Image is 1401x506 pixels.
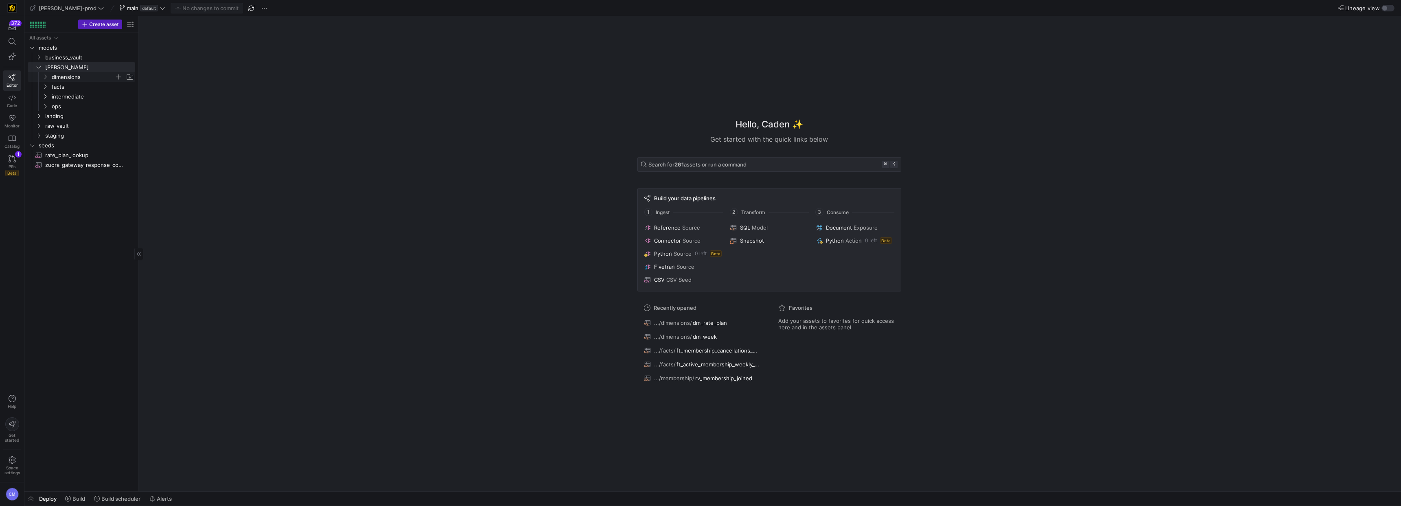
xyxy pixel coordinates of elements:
div: Press SPACE to select this row. [28,92,135,101]
div: 1 [15,151,22,158]
kbd: ⌘ [882,161,889,168]
button: PythonAction0 leftBeta [815,236,896,245]
div: Press SPACE to select this row. [28,121,135,131]
span: .../facts/ [654,361,676,368]
span: Python [654,250,672,257]
span: .../dimensions/ [654,320,692,326]
button: FivetranSource [643,262,724,272]
span: Favorites [789,304,812,311]
button: .../membership/rv_membership_joined [642,373,762,383]
button: ConnectorSource [643,236,724,245]
button: DocumentExposure [815,223,896,232]
span: Help [7,404,17,409]
button: Create asset [78,20,122,29]
span: .../facts/ [654,347,676,354]
span: 0 left [695,251,707,256]
div: Get started with the quick links below [637,134,901,144]
a: Code [3,91,21,111]
span: Create asset [89,22,119,27]
button: 372 [3,20,21,34]
span: CSV Seed [666,276,692,283]
button: .../facts/ft_membership_cancellations_weekly_forecast [642,345,762,356]
span: staging [45,131,134,140]
span: ops [52,102,134,111]
span: rv_membership_joined [695,375,752,381]
span: Document [826,224,852,231]
span: [PERSON_NAME]-prod [39,5,97,11]
span: Search for assets or run a command [648,161,747,168]
div: Press SPACE to select this row. [28,33,135,43]
button: Build [61,492,89,506]
span: business_vault [45,53,134,62]
span: main [127,5,138,11]
span: CSV [654,276,665,283]
span: Beta [5,170,19,176]
span: SQL [740,224,750,231]
span: intermediate [52,92,134,101]
span: dm_rate_plan [693,320,727,326]
span: Source [683,237,700,244]
span: Source [674,250,692,257]
span: zuora_gateway_response_codes​​​​​​ [45,160,126,170]
span: Recently opened [654,304,696,311]
div: All assets [29,35,51,41]
div: Press SPACE to select this row. [28,140,135,150]
span: seeds [39,141,134,150]
div: Press SPACE to select this row. [28,43,135,53]
button: Search for261assets or run a command⌘k [637,157,901,172]
button: CM [3,486,21,503]
a: Monitor [3,111,21,131]
span: default [140,5,158,11]
span: PRs [9,164,15,169]
a: Editor [3,70,21,91]
span: Action [845,237,862,244]
span: Fivetran [654,263,675,270]
a: PRsBeta1 [3,152,21,180]
span: Monitor [4,123,20,128]
span: Deploy [39,495,57,502]
strong: 261 [674,161,684,168]
span: Beta [710,250,722,257]
div: Press SPACE to select this row. [28,53,135,62]
span: landing [45,112,134,121]
button: PythonSource0 leftBeta [643,249,724,258]
button: Help [3,391,21,412]
a: zuora_gateway_response_codes​​​​​​ [28,160,135,170]
span: ft_active_membership_weekly_forecast [676,361,760,368]
button: .../dimensions/dm_rate_plan [642,318,762,328]
span: Space settings [4,465,20,475]
span: Model [752,224,768,231]
button: Snapshot [729,236,810,245]
span: ft_membership_cancellations_weekly_forecast [676,347,760,354]
span: dm_week [693,333,717,340]
span: 0 left [865,238,877,243]
span: Source [676,263,694,270]
div: CM [6,488,19,501]
span: Lineage view [1345,5,1380,11]
div: Press SPACE to select this row. [28,101,135,111]
span: rate_plan_lookup​​​​​​ [45,151,126,160]
span: Build scheduler [101,495,141,502]
a: Catalog [3,131,21,152]
button: Getstarted [3,414,21,446]
div: Press SPACE to select this row. [28,111,135,121]
a: rate_plan_lookup​​​​​​ [28,150,135,160]
button: Build scheduler [90,492,144,506]
span: .../dimensions/ [654,333,692,340]
span: Source [682,224,700,231]
button: .../dimensions/dm_week [642,331,762,342]
div: 372 [9,20,22,26]
h1: Hello, Caden ✨ [736,118,803,131]
div: Press SPACE to select this row. [28,150,135,160]
span: Editor [7,83,18,88]
kbd: k [890,161,898,168]
span: Catalog [4,144,20,149]
a: Spacesettings [3,453,21,479]
span: Python [826,237,844,244]
span: Snapshot [740,237,764,244]
button: SQLModel [729,223,810,232]
span: Add your assets to favorites for quick access here and in the assets panel [778,318,895,331]
div: Press SPACE to select this row. [28,131,135,140]
span: Reference [654,224,681,231]
span: Beta [880,237,892,244]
